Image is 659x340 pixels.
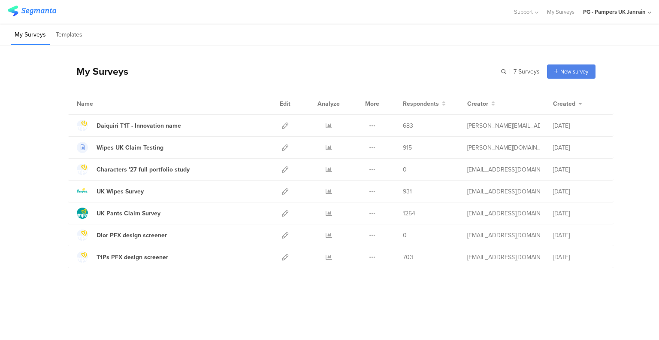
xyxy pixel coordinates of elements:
div: UK Wipes Survey [97,187,144,196]
div: Analyze [316,93,342,114]
span: Created [553,99,575,108]
div: More [363,93,381,114]
div: [DATE] [553,253,605,262]
div: Dior PFX design screener [97,231,167,240]
div: [DATE] [553,209,605,218]
li: Templates [52,25,86,45]
a: Wipes UK Claim Testing [77,142,163,153]
div: Name [77,99,128,108]
a: UK Pants Claim Survey [77,208,160,219]
div: richi.a@pg.com [467,165,540,174]
img: segmanta logo [8,6,56,16]
div: erisekinci.n@pg.com [467,187,540,196]
span: Respondents [403,99,439,108]
span: 915 [403,143,412,152]
a: Daiquiri T1T - Innovation name [77,120,181,131]
div: [DATE] [553,231,605,240]
div: richi.a@pg.com [467,253,540,262]
div: burcak.b.1@pg.com [467,209,540,218]
div: [DATE] [553,187,605,196]
div: laporta.a@pg.com [467,121,540,130]
a: Characters '27 full portfolio study [77,164,190,175]
div: Characters '27 full portfolio study [97,165,190,174]
span: New survey [560,67,588,76]
a: Dior PFX design screener [77,230,167,241]
div: UK Pants Claim Survey [97,209,160,218]
span: 7 Surveys [514,67,540,76]
span: | [508,67,512,76]
div: T1Ps PFX design screener [97,253,168,262]
span: 1254 [403,209,415,218]
span: 683 [403,121,413,130]
span: 0 [403,231,407,240]
span: 703 [403,253,413,262]
div: Edit [276,93,294,114]
span: Support [514,8,533,16]
button: Respondents [403,99,446,108]
button: Creator [467,99,495,108]
a: T1Ps PFX design screener [77,251,168,263]
button: Created [553,99,582,108]
div: [DATE] [553,121,605,130]
div: zavanella.e@pg.com [467,231,540,240]
div: chandak.am@pg.com [467,143,540,152]
li: My Surveys [11,25,50,45]
span: 931 [403,187,412,196]
div: Wipes UK Claim Testing [97,143,163,152]
div: My Surveys [68,64,128,79]
div: PG - Pampers UK Janrain [583,8,646,16]
div: [DATE] [553,165,605,174]
div: [DATE] [553,143,605,152]
span: Creator [467,99,488,108]
div: Daiquiri T1T - Innovation name [97,121,181,130]
a: UK Wipes Survey [77,186,144,197]
span: 0 [403,165,407,174]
